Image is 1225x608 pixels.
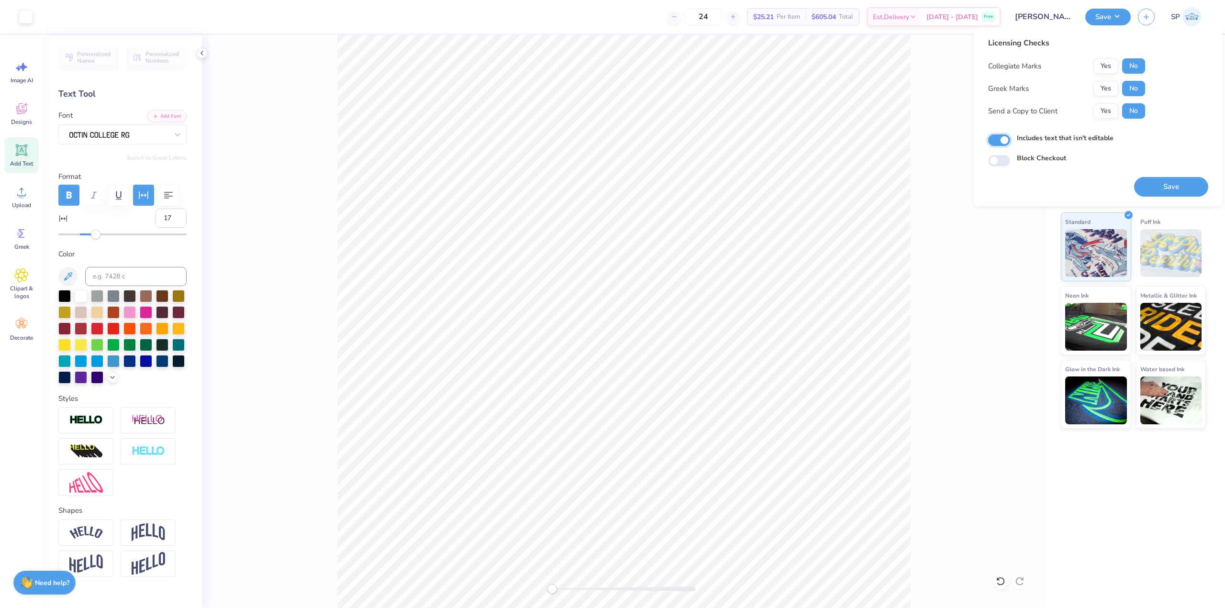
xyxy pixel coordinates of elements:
[1093,58,1118,74] button: Yes
[1065,364,1120,374] span: Glow in the Dark Ink
[147,110,187,122] button: Add Font
[145,51,181,64] span: Personalized Numbers
[1065,303,1127,351] img: Neon Ink
[1140,364,1184,374] span: Water based Ink
[1140,376,1202,424] img: Water based Ink
[1093,103,1118,119] button: Yes
[1140,290,1197,300] span: Metallic & Glitter Ink
[58,393,78,404] label: Styles
[753,12,774,22] span: $25.21
[58,46,118,68] button: Personalized Names
[10,160,33,167] span: Add Text
[132,523,165,542] img: Arch
[988,106,1058,117] div: Send a Copy to Client
[1065,376,1127,424] img: Glow in the Dark Ink
[132,446,165,457] img: Negative Space
[58,110,73,121] label: Font
[1140,303,1202,351] img: Metallic & Glitter Ink
[926,12,978,22] span: [DATE] - [DATE]
[1122,58,1145,74] button: No
[77,51,112,64] span: Personalized Names
[127,46,187,68] button: Personalized Numbers
[132,552,165,575] img: Rise
[1122,81,1145,96] button: No
[839,12,853,22] span: Total
[1065,217,1091,227] span: Standard
[547,584,557,594] div: Accessibility label
[1122,103,1145,119] button: No
[1065,229,1127,277] img: Standard
[988,37,1145,49] div: Licensing Checks
[58,171,187,182] label: Format
[58,249,187,260] label: Color
[1140,217,1160,227] span: Puff Ink
[127,154,187,162] button: Switch to Greek Letters
[6,285,37,300] span: Clipart & logos
[12,201,31,209] span: Upload
[58,88,187,100] div: Text Tool
[1093,81,1118,96] button: Yes
[1182,7,1202,26] img: Sean Pondales
[1085,9,1131,25] button: Save
[69,444,103,459] img: 3D Illusion
[1140,229,1202,277] img: Puff Ink
[11,77,33,84] span: Image AI
[69,526,103,539] img: Arc
[812,12,836,22] span: $605.04
[91,230,100,239] div: Accessibility label
[132,414,165,426] img: Shadow
[69,554,103,573] img: Flag
[984,13,993,20] span: Free
[1134,177,1208,197] button: Save
[10,334,33,342] span: Decorate
[873,12,909,22] span: Est. Delivery
[69,415,103,426] img: Stroke
[685,8,722,25] input: – –
[988,83,1029,94] div: Greek Marks
[85,267,187,286] input: e.g. 7428 c
[69,472,103,493] img: Free Distort
[58,505,82,516] label: Shapes
[1167,7,1206,26] a: SP
[1017,153,1066,163] label: Block Checkout
[988,61,1041,72] div: Collegiate Marks
[11,118,32,126] span: Designs
[35,578,69,587] strong: Need help?
[1171,11,1180,22] span: SP
[1008,7,1078,26] input: Untitled Design
[777,12,800,22] span: Per Item
[14,243,29,251] span: Greek
[1065,290,1089,300] span: Neon Ink
[1017,133,1114,143] label: Includes text that isn't editable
